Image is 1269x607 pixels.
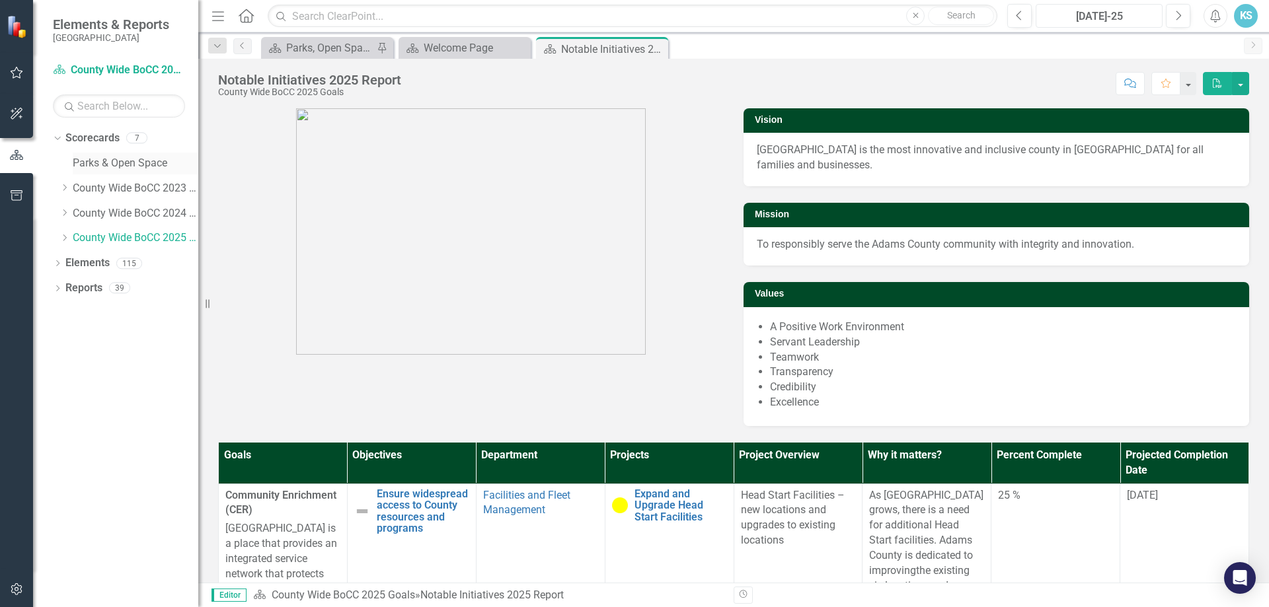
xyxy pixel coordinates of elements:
span: Editor [211,589,247,602]
input: Search ClearPoint... [268,5,997,28]
a: Elements [65,256,110,271]
div: Open Intercom Messenger [1224,562,1256,594]
a: County Wide BoCC 2025 Goals [272,589,415,601]
span: Search [947,10,976,20]
a: Ensure widespread access to County resources and programs [377,488,469,534]
p: Head Start Facilities – new locations and upgrades to existing locations [741,488,856,548]
li: Teamwork [770,350,1236,365]
div: Welcome Page [424,40,527,56]
p: To responsibly serve the Adams County community with integrity and innovation. [757,237,1236,252]
a: County Wide BoCC 2024 Goals [73,206,198,221]
input: Search Below... [53,94,185,118]
a: Parks, Open Space, and Cultural Arts [264,40,373,56]
div: » [253,588,724,603]
span: Community Enrichment (CER) [225,488,340,518]
img: Not Defined [354,503,370,519]
div: Notable Initiatives 2025 Report [561,41,665,57]
h3: Mission [755,209,1243,219]
div: Parks, Open Space, and Cultural Arts [286,40,373,56]
p: [GEOGRAPHIC_DATA] is the most innovative and inclusive county in [GEOGRAPHIC_DATA] for all famili... [757,143,1236,173]
h3: Vision [755,115,1243,125]
div: 115 [116,258,142,269]
div: Notable Initiatives 2025 Report [218,73,401,87]
a: Scorecards [65,131,120,146]
a: Welcome Page [402,40,527,56]
span: Elements & Reports [53,17,169,32]
div: 39 [109,283,130,294]
a: Facilities and Fleet Management [483,489,570,517]
div: County Wide BoCC 2025 Goals [218,87,401,97]
button: [DATE]-25 [1036,4,1163,28]
li: Credibility [770,380,1236,395]
div: Notable Initiatives 2025 Report [420,589,564,601]
a: County Wide BoCC 2025 Goals [73,231,198,246]
a: County Wide BoCC 2025 Goals [53,63,185,78]
span: [DATE] [1127,489,1158,501]
button: Search [928,7,994,25]
a: Parks & Open Space [73,156,198,171]
img: AdamsCo_logo_rgb.png [296,108,646,355]
li: Servant Leadership [770,335,1236,350]
a: County Wide BoCC 2023 Goals [73,181,198,196]
div: 7 [126,133,147,144]
a: Reports [65,281,102,296]
li: A Positive Work Environment [770,320,1236,335]
button: KS [1234,4,1258,28]
li: Excellence [770,395,1236,410]
li: Transparency [770,365,1236,380]
small: [GEOGRAPHIC_DATA] [53,32,169,43]
span: As [GEOGRAPHIC_DATA] grows, there is a need for additional Head Start facilities. Adams County is... [869,489,983,577]
div: 25 % [998,488,1113,503]
img: ClearPoint Strategy [7,15,30,38]
img: 10% to 50% [612,497,628,513]
a: Expand and Upgrade Head Start Facilities [634,488,727,523]
div: [DATE]-25 [1040,9,1158,24]
h3: Values [755,289,1243,299]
